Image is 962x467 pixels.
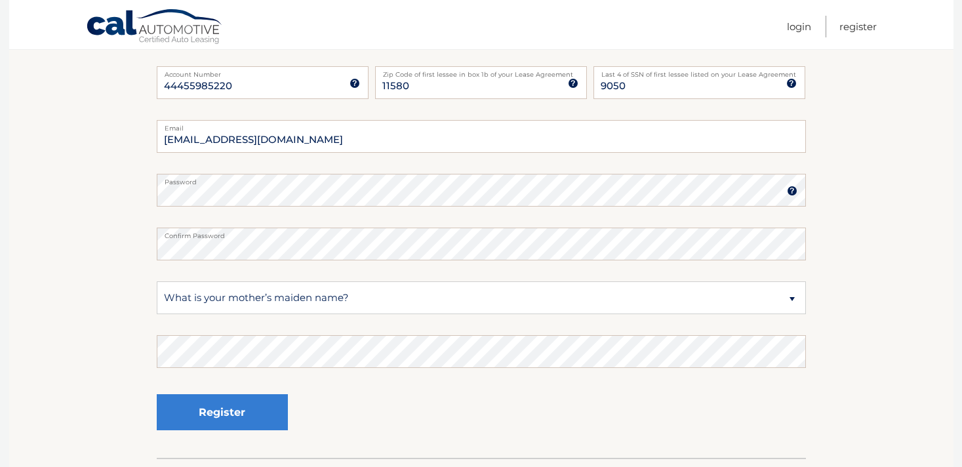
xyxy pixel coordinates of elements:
[375,66,587,99] input: Zip Code
[86,9,224,47] a: Cal Automotive
[157,66,369,99] input: Account Number
[593,66,805,99] input: SSN or EIN (last 4 digits only)
[157,120,806,131] label: Email
[568,78,578,89] img: tooltip.svg
[786,78,797,89] img: tooltip.svg
[157,66,369,77] label: Account Number
[157,120,806,153] input: Email
[157,174,806,184] label: Password
[839,16,877,37] a: Register
[593,66,805,77] label: Last 4 of SSN of first lessee listed on your Lease Agreement
[157,228,806,238] label: Confirm Password
[787,186,797,196] img: tooltip.svg
[350,78,360,89] img: tooltip.svg
[157,394,288,430] button: Register
[375,66,587,77] label: Zip Code of first lessee in box 1b of your Lease Agreement
[787,16,811,37] a: Login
